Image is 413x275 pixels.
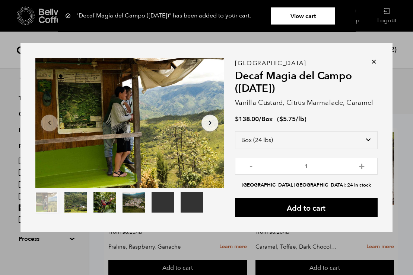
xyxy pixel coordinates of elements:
[152,192,174,213] video: Your browser does not support the video tag.
[279,115,283,123] span: $
[235,198,378,217] button: Add to cart
[235,115,259,123] bdi: 138.00
[235,182,378,189] li: [GEOGRAPHIC_DATA], [GEOGRAPHIC_DATA]: 24 in stock
[235,70,378,95] h2: Decaf Magia del Campo ([DATE])
[235,115,239,123] span: $
[235,98,378,108] p: Vanilla Custard, Citrus Marmalade, Caramel
[181,192,203,213] video: Your browser does not support the video tag.
[357,162,366,169] button: +
[261,115,273,123] span: Box
[279,115,296,123] bdi: 5.75
[296,115,304,123] span: /lb
[246,162,255,169] button: -
[259,115,261,123] span: /
[277,115,306,123] span: ( )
